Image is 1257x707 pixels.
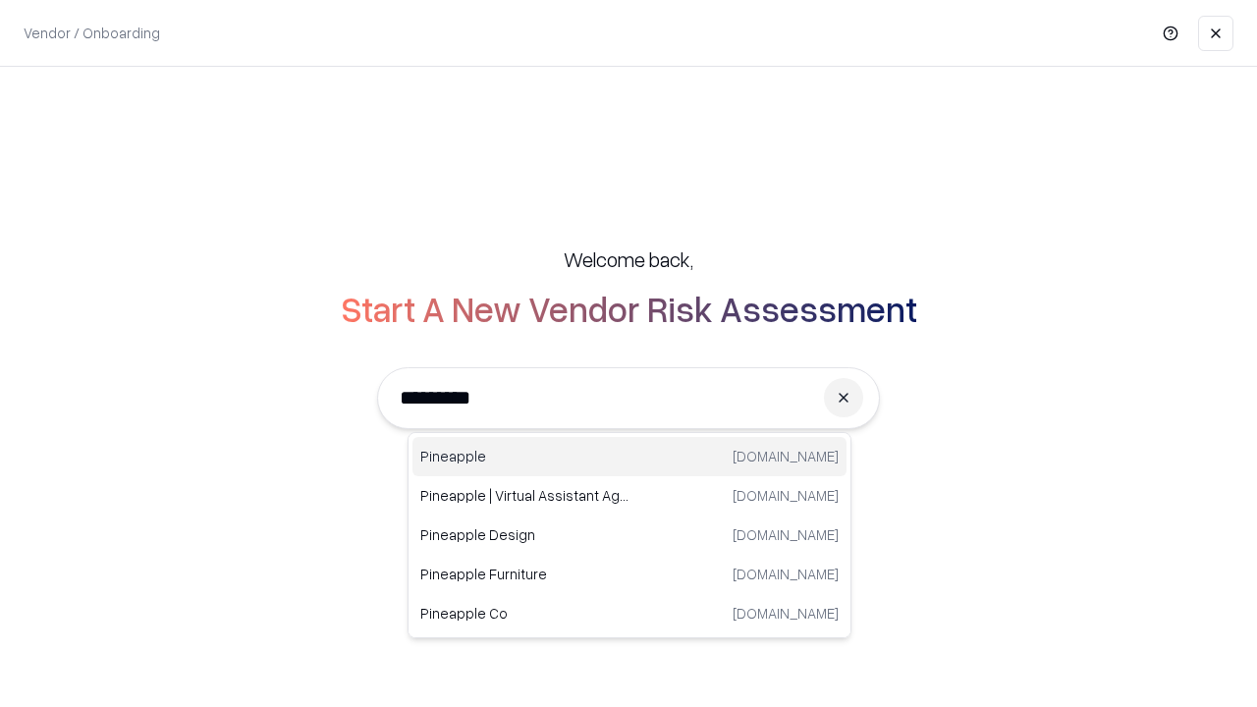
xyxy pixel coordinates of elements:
h5: Welcome back, [564,245,693,273]
p: [DOMAIN_NAME] [733,524,839,545]
p: Pineapple [420,446,629,466]
p: [DOMAIN_NAME] [733,564,839,584]
p: Pineapple | Virtual Assistant Agency [420,485,629,506]
p: Pineapple Furniture [420,564,629,584]
p: [DOMAIN_NAME] [733,485,839,506]
p: Pineapple Co [420,603,629,624]
h2: Start A New Vendor Risk Assessment [341,289,917,328]
div: Suggestions [408,432,851,638]
p: Pineapple Design [420,524,629,545]
p: [DOMAIN_NAME] [733,603,839,624]
p: Vendor / Onboarding [24,23,160,43]
p: [DOMAIN_NAME] [733,446,839,466]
